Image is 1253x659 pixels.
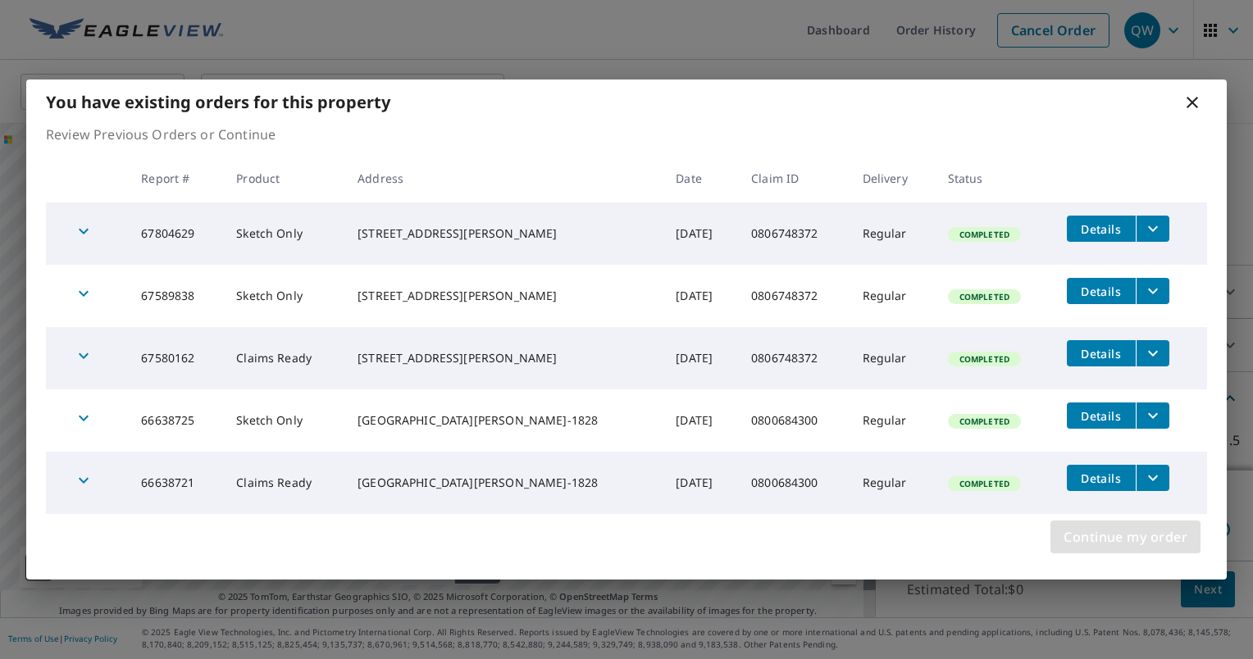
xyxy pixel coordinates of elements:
[663,452,738,514] td: [DATE]
[1067,340,1136,366] button: detailsBtn-67580162
[344,154,663,202] th: Address
[1067,465,1136,491] button: detailsBtn-66638721
[223,327,344,389] td: Claims Ready
[358,412,649,429] div: [GEOGRAPHIC_DATA][PERSON_NAME]-1828
[663,154,738,202] th: Date
[223,202,344,265] td: Sketch Only
[738,389,849,452] td: 0800684300
[1136,340,1169,366] button: filesDropdownBtn-67580162
[950,416,1019,427] span: Completed
[223,154,344,202] th: Product
[850,452,935,514] td: Regular
[128,389,223,452] td: 66638725
[663,327,738,389] td: [DATE]
[1077,221,1126,237] span: Details
[850,389,935,452] td: Regular
[358,475,649,491] div: [GEOGRAPHIC_DATA][PERSON_NAME]-1828
[128,265,223,327] td: 67589838
[950,478,1019,489] span: Completed
[738,202,849,265] td: 0806748372
[850,265,935,327] td: Regular
[1067,278,1136,304] button: detailsBtn-67589838
[1067,402,1136,429] button: detailsBtn-66638725
[950,353,1019,365] span: Completed
[128,327,223,389] td: 67580162
[1136,216,1169,242] button: filesDropdownBtn-67804629
[358,225,649,242] div: [STREET_ADDRESS][PERSON_NAME]
[128,452,223,514] td: 66638721
[663,202,738,265] td: [DATE]
[738,265,849,327] td: 0806748372
[358,350,649,366] div: [STREET_ADDRESS][PERSON_NAME]
[46,125,1207,144] p: Review Previous Orders or Continue
[1136,402,1169,429] button: filesDropdownBtn-66638725
[46,91,390,113] b: You have existing orders for this property
[663,389,738,452] td: [DATE]
[935,154,1054,202] th: Status
[358,288,649,304] div: [STREET_ADDRESS][PERSON_NAME]
[223,389,344,452] td: Sketch Only
[738,327,849,389] td: 0806748372
[738,452,849,514] td: 0800684300
[950,291,1019,302] span: Completed
[1064,525,1187,548] span: Continue my order
[1050,520,1201,553] button: Continue my order
[223,452,344,514] td: Claims Ready
[663,265,738,327] td: [DATE]
[950,229,1019,240] span: Completed
[128,202,223,265] td: 67804629
[1077,346,1126,361] span: Details
[1077,284,1126,299] span: Details
[850,327,935,389] td: Regular
[223,265,344,327] td: Sketch Only
[1136,465,1169,491] button: filesDropdownBtn-66638721
[850,202,935,265] td: Regular
[1136,278,1169,304] button: filesDropdownBtn-67589838
[1067,216,1136,242] button: detailsBtn-67804629
[850,154,935,202] th: Delivery
[738,154,849,202] th: Claim ID
[1077,470,1126,486] span: Details
[1077,408,1126,424] span: Details
[128,154,223,202] th: Report #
